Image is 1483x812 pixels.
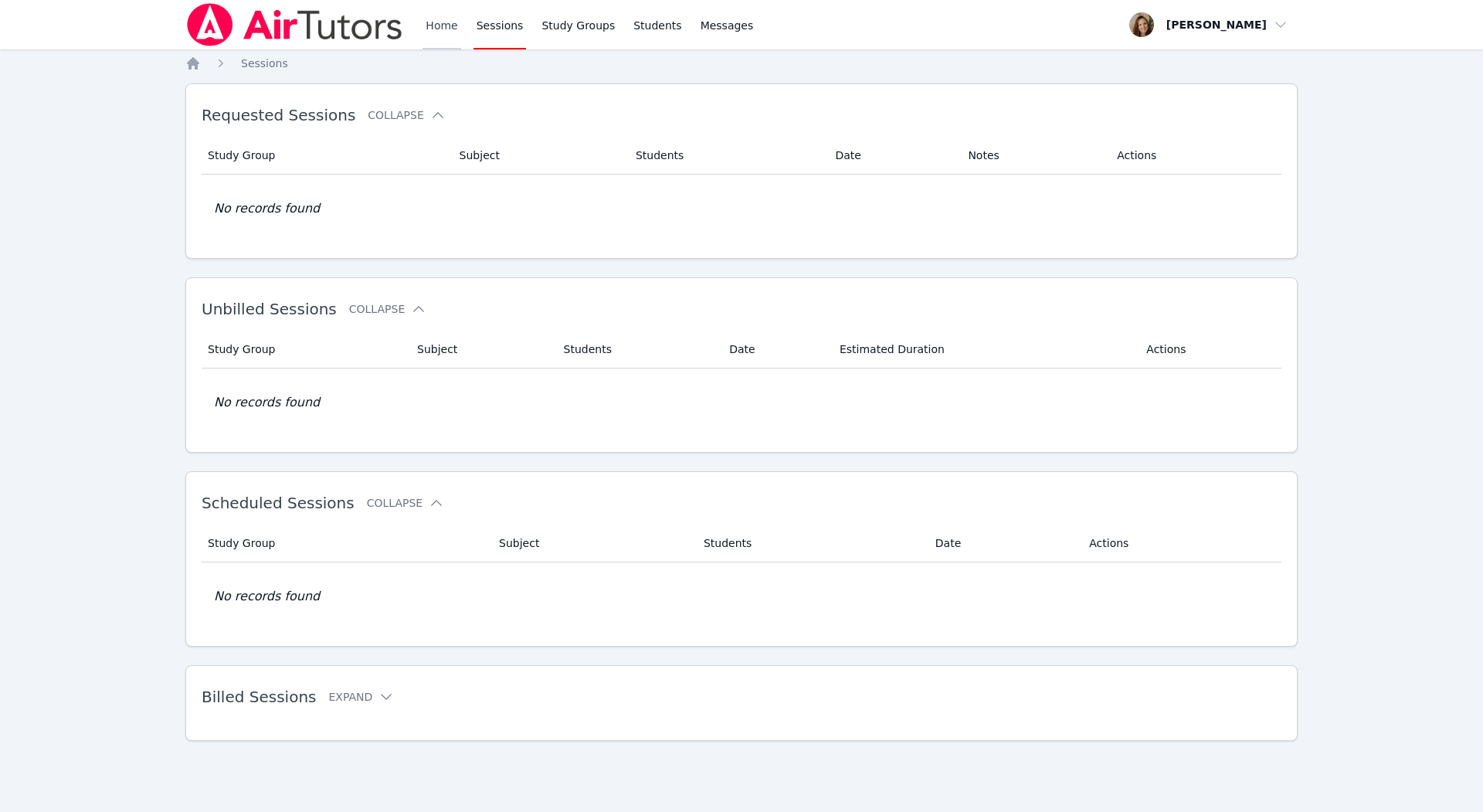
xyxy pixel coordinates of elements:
img: Air Tutors [185,3,404,46]
span: Scheduled Sessions [202,494,355,512]
button: Expand [328,689,394,705]
span: Messages [701,18,754,33]
button: Collapse [368,107,445,123]
th: Actions [1137,331,1281,369]
td: No records found [202,175,1281,243]
td: No records found [202,562,1281,630]
th: Study Group [202,331,408,369]
th: Date [720,331,830,369]
th: Notes [959,137,1108,175]
th: Students [626,137,826,175]
span: Requested Sessions [202,106,355,124]
th: Students [555,331,721,369]
th: Subject [490,525,694,562]
span: Unbilled Sessions [202,300,337,318]
th: Date [826,137,959,175]
span: Billed Sessions [202,688,316,706]
th: Study Group [202,525,490,562]
span: Sessions [241,57,288,70]
button: Collapse [367,495,444,511]
th: Subject [408,331,555,369]
th: Date [926,525,1080,562]
button: Collapse [349,301,426,317]
th: Study Group [202,137,450,175]
th: Estimated Duration [830,331,1137,369]
th: Actions [1108,137,1281,175]
nav: Breadcrumb [185,56,1298,71]
a: Sessions [241,56,288,71]
td: No records found [202,369,1281,437]
th: Subject [450,137,626,175]
th: Students [694,525,926,562]
th: Actions [1080,525,1281,562]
